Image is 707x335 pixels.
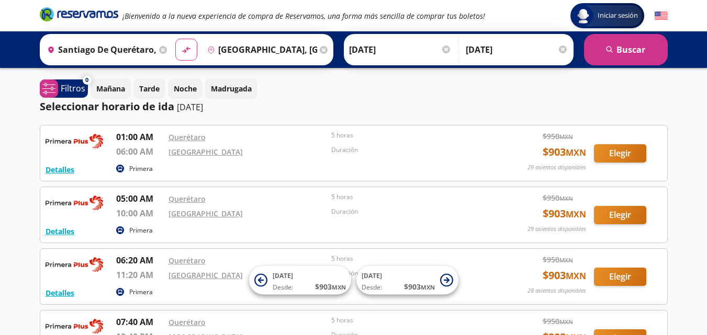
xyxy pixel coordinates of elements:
[404,281,435,292] span: $ 903
[116,254,163,267] p: 06:20 AM
[331,316,489,325] p: 5 horas
[46,226,74,237] button: Detalles
[331,145,489,155] p: Duración
[116,269,163,281] p: 11:20 AM
[528,225,586,234] p: 29 asientos disponibles
[46,254,103,275] img: RESERVAMOS
[331,207,489,216] p: Duración
[543,131,573,142] span: $ 950
[43,37,157,63] input: Buscar Origen
[332,283,346,291] small: MXN
[61,82,85,95] p: Filtros
[116,131,163,143] p: 01:00 AM
[85,76,88,85] span: 0
[349,37,452,63] input: Elegir Fecha
[566,209,586,220] small: MXN
[133,78,165,99] button: Tarde
[655,9,668,22] button: English
[122,11,485,21] em: ¡Bienvenido a la nueva experiencia de compra de Reservamos, una forma más sencilla de comprar tus...
[593,10,642,21] span: Iniciar sesión
[169,194,206,204] a: Querétaro
[362,271,382,280] span: [DATE]
[129,164,153,174] p: Primera
[584,34,668,65] button: Buscar
[466,37,568,63] input: Opcional
[331,192,489,202] p: 5 horas
[543,268,586,283] span: $ 903
[559,194,573,202] small: MXN
[40,6,118,25] a: Brand Logo
[116,316,163,328] p: 07:40 AM
[46,192,103,213] img: RESERVAMOS
[543,144,586,160] span: $ 903
[169,256,206,265] a: Querétaro
[40,79,88,98] button: 0Filtros
[249,266,351,295] button: [DATE]Desde:$903MXN
[40,6,118,22] i: Brand Logo
[559,318,573,326] small: MXN
[543,192,573,203] span: $ 950
[91,78,131,99] button: Mañana
[273,283,293,292] span: Desde:
[273,271,293,280] span: [DATE]
[169,270,243,280] a: [GEOGRAPHIC_DATA]
[362,283,382,292] span: Desde:
[168,78,203,99] button: Noche
[594,144,646,163] button: Elegir
[543,254,573,265] span: $ 950
[543,206,586,222] span: $ 903
[356,266,458,295] button: [DATE]Desde:$903MXN
[116,192,163,205] p: 05:00 AM
[203,37,317,63] input: Buscar Destino
[46,287,74,298] button: Detalles
[139,83,160,94] p: Tarde
[566,270,586,282] small: MXN
[129,226,153,235] p: Primera
[528,163,586,172] p: 29 asientos disponibles
[96,83,125,94] p: Mañana
[566,147,586,158] small: MXN
[169,132,206,142] a: Querétaro
[211,83,252,94] p: Madrugada
[594,206,646,224] button: Elegir
[331,131,489,140] p: 5 horas
[116,145,163,158] p: 06:00 AM
[40,99,174,114] p: Seleccionar horario de ida
[559,256,573,264] small: MXN
[169,147,243,157] a: [GEOGRAPHIC_DATA]
[594,268,646,286] button: Elegir
[174,83,197,94] p: Noche
[177,101,203,113] p: [DATE]
[315,281,346,292] span: $ 903
[543,316,573,327] span: $ 950
[559,133,573,141] small: MXN
[46,131,103,152] img: RESERVAMOS
[129,287,153,297] p: Primera
[331,254,489,263] p: 5 horas
[528,286,586,295] p: 28 asientos disponibles
[169,209,243,218] a: [GEOGRAPHIC_DATA]
[205,78,257,99] button: Madrugada
[46,164,74,175] button: Detalles
[169,317,206,327] a: Querétaro
[116,207,163,220] p: 10:00 AM
[421,283,435,291] small: MXN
